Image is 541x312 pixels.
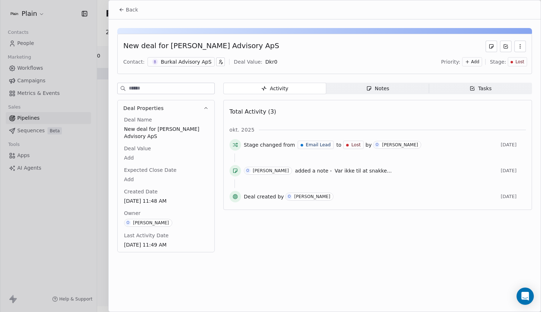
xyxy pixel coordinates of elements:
div: [PERSON_NAME] [294,194,330,199]
span: Lost [515,59,524,65]
div: Open Intercom Messenger [517,288,534,305]
span: Deal Properties [123,105,164,112]
span: okt. 2025 [229,126,255,133]
span: Email Lead [306,142,331,148]
span: Created Date [123,188,159,195]
div: [PERSON_NAME] [382,142,418,147]
div: Contact: [123,58,145,65]
span: [DATE] [501,194,526,199]
span: Last Activity Date [123,232,170,239]
span: Deal created by [244,193,284,200]
span: Add [471,59,479,65]
div: Burkal Advisory ApS [161,58,212,65]
span: Expected Close Date [123,166,178,174]
div: [PERSON_NAME] [133,220,169,225]
span: Deal Value [123,145,153,152]
div: Tasks [469,85,492,92]
button: Back [114,3,142,16]
span: [DATE] [501,142,526,148]
span: by [365,141,372,148]
div: New deal for [PERSON_NAME] Advisory ApS [123,41,279,52]
div: O [127,220,129,226]
span: added a note - [295,167,332,174]
span: Stage: [490,58,506,65]
div: O [246,168,249,174]
span: Owner [123,210,142,217]
span: New deal for [PERSON_NAME] Advisory ApS [124,125,208,140]
div: Deal Properties [118,116,214,252]
span: B [152,59,158,65]
span: Priority: [441,58,460,65]
span: Stage changed from [244,141,295,148]
span: Add [124,176,208,183]
span: to [336,141,341,148]
span: Back [126,6,138,13]
span: [DATE] 11:49 AM [124,241,208,248]
span: Dkr 0 [265,59,278,65]
span: [DATE] [501,168,526,174]
a: Var ikke til at snakke... [335,166,392,175]
button: Deal Properties [118,100,214,116]
span: Add [124,154,208,161]
div: O [376,142,378,148]
span: [DATE] 11:48 AM [124,197,208,205]
div: Notes [366,85,389,92]
span: Var ikke til at snakke... [335,168,392,174]
div: [PERSON_NAME] [253,168,289,173]
div: O [288,194,291,199]
span: Total Activity (3) [229,108,276,115]
div: Deal Value: [234,58,262,65]
span: Lost [351,142,361,148]
span: Deal Name [123,116,154,123]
